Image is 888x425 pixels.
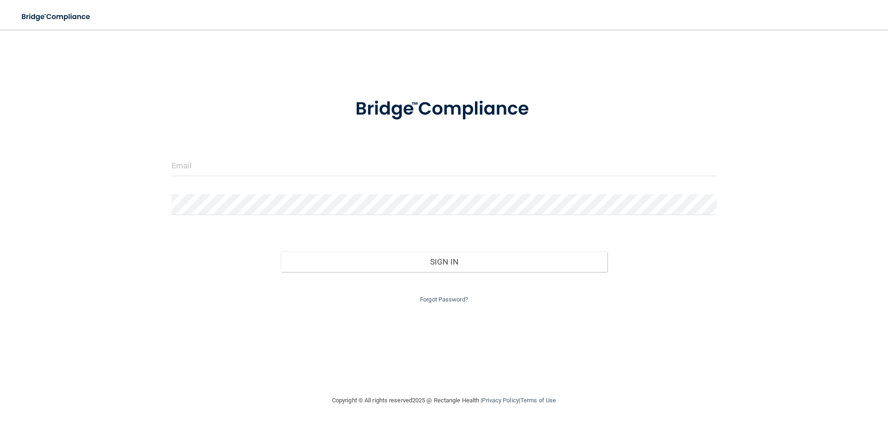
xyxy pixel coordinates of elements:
[520,397,556,404] a: Terms of Use
[14,7,99,26] img: bridge_compliance_login_screen.278c3ca4.svg
[275,386,613,415] div: Copyright © All rights reserved 2025 @ Rectangle Health | |
[172,155,716,176] input: Email
[482,397,518,404] a: Privacy Policy
[420,296,468,303] a: Forgot Password?
[281,252,608,272] button: Sign In
[336,85,552,133] img: bridge_compliance_login_screen.278c3ca4.svg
